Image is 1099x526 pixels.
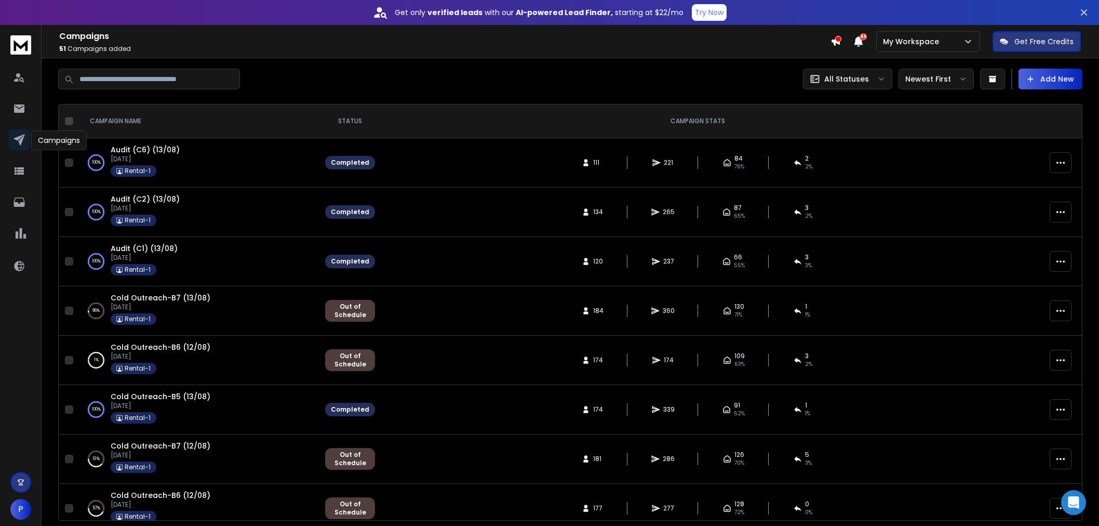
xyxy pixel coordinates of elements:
span: 126 [734,451,744,459]
a: Cold Outreach-B7 (12/08) [111,441,210,451]
a: Audit (C6) (13/08) [111,144,180,155]
span: 181 [593,455,604,463]
p: Rental-1 [125,463,151,471]
span: 3 [805,253,809,261]
p: Rental-1 [125,414,151,422]
span: 87 [734,204,742,212]
p: 1 % [94,355,99,365]
p: 100 % [92,404,101,415]
span: 286 [663,455,675,463]
span: 71 % [734,311,742,319]
td: 100%Audit (C6) (13/08)[DATE]Rental-1 [77,138,319,188]
p: [DATE] [111,155,180,163]
div: Open Intercom Messenger [1061,490,1086,515]
p: 96 % [92,306,100,316]
p: [DATE] [111,352,210,361]
p: Rental-1 [125,364,151,373]
p: Rental-1 [125,167,151,175]
button: Get Free Credits [993,31,1081,52]
span: 52 % [734,410,745,418]
p: [DATE] [111,501,210,509]
a: Cold Outreach-B5 (13/08) [111,391,210,402]
span: 84 [734,154,743,163]
p: [DATE] [111,204,180,213]
span: 70 % [734,459,744,467]
span: 66 [734,253,742,261]
p: [DATE] [111,254,178,262]
strong: verified leads [427,7,483,18]
p: 100 % [92,256,101,267]
p: All Statuses [824,74,869,84]
span: 46 [860,33,867,41]
td: 100%Audit (C2) (13/08)[DATE]Rental-1 [77,188,319,237]
p: Rental-1 [125,266,151,274]
a: Cold Outreach-B6 (12/08) [111,342,210,352]
span: 65 % [734,212,745,220]
span: 237 [663,257,674,266]
div: Completed [331,257,369,266]
div: Out of Schedule [331,352,369,369]
span: 55 % [734,261,745,270]
span: 174 [593,405,604,414]
span: 1 [805,303,807,311]
p: 100 % [92,207,101,217]
div: Campaigns [31,130,87,150]
div: Out of Schedule [331,500,369,517]
td: 100%Audit (C1) (13/08)[DATE]Rental-1 [77,237,319,286]
strong: AI-powered Lead Finder, [516,7,613,18]
span: 3 [805,204,809,212]
span: 1 % [805,410,810,418]
th: CAMPAIGN NAME [77,104,319,138]
span: 1 % [805,311,810,319]
span: 76 % [734,163,744,171]
p: Rental-1 [125,315,151,323]
p: [DATE] [111,303,210,311]
img: logo [10,35,31,55]
span: 360 [663,307,675,315]
span: 134 [593,208,604,216]
p: Rental-1 [125,512,151,521]
p: Campaigns added [59,45,830,53]
a: Audit (C2) (13/08) [111,194,180,204]
span: 174 [593,356,604,364]
span: 3 % [805,261,812,270]
span: 120 [593,257,604,266]
p: Get Free Credits [1014,36,1074,47]
a: Cold Outreach-B7 (13/08) [111,293,210,303]
p: [DATE] [111,451,210,459]
p: 100 % [92,157,101,168]
div: Completed [331,405,369,414]
button: P [10,499,31,520]
span: 174 [664,356,674,364]
span: 0 [805,500,809,508]
a: Audit (C1) (13/08) [111,243,178,254]
span: 72 % [734,508,744,517]
span: 51 [59,44,66,53]
td: 61%Cold Outreach-B7 (12/08)[DATE]Rental-1 [77,435,319,484]
span: 2 [805,154,809,163]
span: 3 % [805,459,812,467]
span: 2 % [805,163,812,171]
td: 1%Cold Outreach-B6 (12/08)[DATE]Rental-1 [77,336,319,385]
span: 0 % [805,508,812,517]
span: 2 % [805,360,812,369]
span: 265 [663,208,675,216]
span: 277 [663,504,674,512]
span: 1 [805,401,807,410]
span: 221 [664,159,674,167]
span: 128 [734,500,744,508]
h1: Campaigns [59,30,830,43]
div: Completed [331,159,369,167]
span: 109 [734,352,745,360]
th: CAMPAIGN STATS [381,104,1014,138]
p: Rental-1 [125,216,151,225]
a: Cold Outreach-B6 (12/08) [111,490,210,501]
